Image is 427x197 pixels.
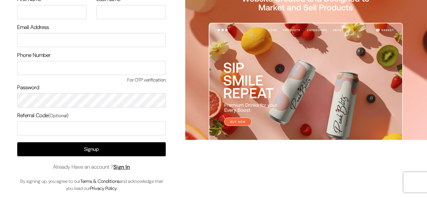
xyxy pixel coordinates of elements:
[113,163,130,170] a: Sign In
[17,111,69,120] label: Referral Code
[17,142,166,156] button: Signup
[17,178,166,192] p: By signing up, you agree to our and acknowledge that you read our .
[90,185,117,191] a: Privacy Policy
[17,84,39,92] label: Password
[80,178,119,184] a: Terms & Conditions
[17,76,166,84] span: For OTP verification
[48,112,69,119] span: (Optional)
[17,51,51,59] label: Phone Number
[17,23,49,31] label: Email Address
[53,163,130,171] span: Already Have an account ?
